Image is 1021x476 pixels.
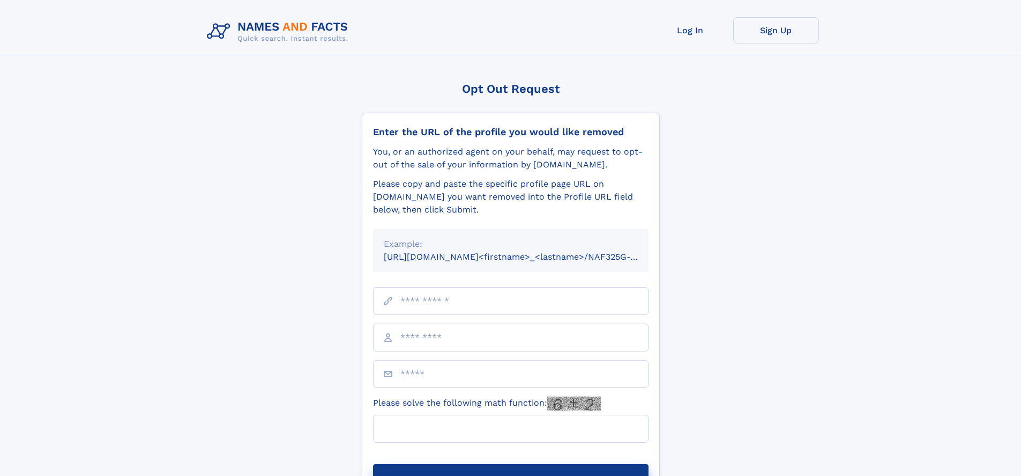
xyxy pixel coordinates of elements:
[362,82,660,96] div: Opt Out Request
[203,17,357,46] img: Logo Names and Facts
[373,126,649,138] div: Enter the URL of the profile you would like removed
[384,238,638,251] div: Example:
[373,145,649,171] div: You, or an authorized agent on your behalf, may request to opt-out of the sale of your informatio...
[373,397,601,411] label: Please solve the following math function:
[373,178,649,216] div: Please copy and paste the specific profile page URL on [DOMAIN_NAME] you want removed into the Pr...
[733,17,819,43] a: Sign Up
[647,17,733,43] a: Log In
[384,252,669,262] small: [URL][DOMAIN_NAME]<firstname>_<lastname>/NAF325G-xxxxxxxx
